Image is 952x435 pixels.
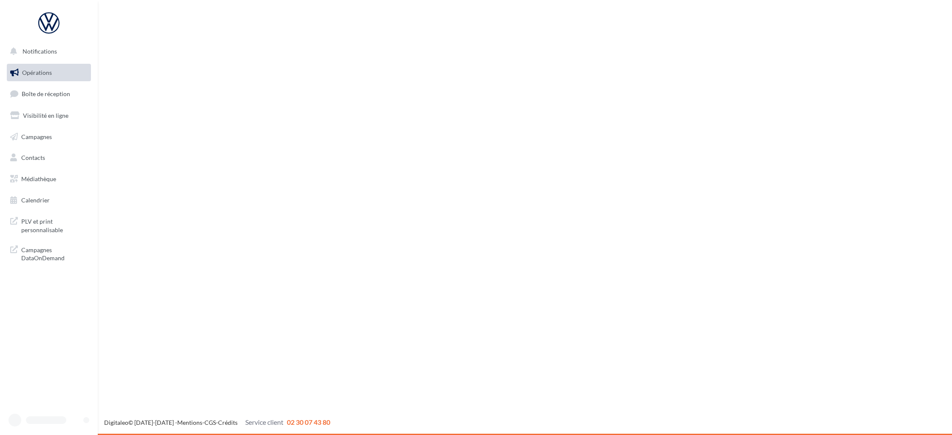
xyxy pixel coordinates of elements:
[5,107,93,125] a: Visibilité en ligne
[287,418,330,426] span: 02 30 07 43 80
[5,191,93,209] a: Calendrier
[5,241,93,266] a: Campagnes DataOnDemand
[104,419,128,426] a: Digitaleo
[23,112,68,119] span: Visibilité en ligne
[22,90,70,97] span: Boîte de réception
[22,69,52,76] span: Opérations
[21,175,56,182] span: Médiathèque
[245,418,283,426] span: Service client
[204,419,216,426] a: CGS
[23,48,57,55] span: Notifications
[218,419,238,426] a: Crédits
[5,128,93,146] a: Campagnes
[5,170,93,188] a: Médiathèque
[21,154,45,161] span: Contacts
[104,419,330,426] span: © [DATE]-[DATE] - - -
[5,149,93,167] a: Contacts
[21,216,88,234] span: PLV et print personnalisable
[21,196,50,204] span: Calendrier
[21,133,52,140] span: Campagnes
[5,43,89,60] button: Notifications
[5,64,93,82] a: Opérations
[5,212,93,237] a: PLV et print personnalisable
[5,85,93,103] a: Boîte de réception
[21,244,88,262] span: Campagnes DataOnDemand
[177,419,202,426] a: Mentions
